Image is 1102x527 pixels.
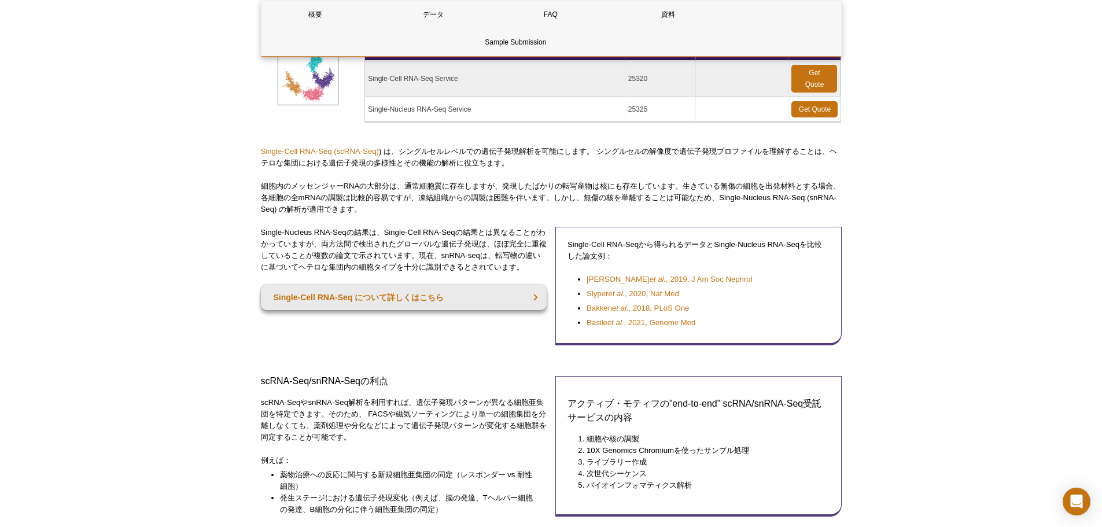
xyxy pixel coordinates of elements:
[614,1,723,28] a: 資料
[625,61,696,97] td: 25320
[791,65,837,93] a: Get Quote
[261,455,547,466] p: 例えば：
[261,180,842,215] p: 細胞内のメッセンジャーRNAの大部分は、通常細胞質に存在しますが、発現したばかりの転写産物は核にも存在しています。生きている無傷の細胞を出発材料とする場合、各細胞の全mRNAの調製は比較的容易で...
[791,101,838,117] a: Get Quote
[625,97,696,122] td: 25325
[608,289,625,298] em: et al.
[280,469,536,492] li: 薬物治療への反応に関与する新規細胞亜集団の同定（レスポンダー vs 耐性細胞）
[587,468,818,480] li: 次世代シーケンス
[587,456,818,468] li: ライブラリー作成
[612,304,629,312] em: et al.
[261,227,547,273] p: Single-Nucleus RNA-Seqの結果は、Single-Cell RNA-Seqの結果とは異なることがわかっていますが、両方法間で検出されたグローバルな遺伝子発現は、ほぼ完全に重複し...
[587,317,695,329] a: Basileet al., 2021, Genome Med
[261,146,842,169] p: ) は、シングルセルレベルでの遺伝子発現解析を可能にします。 シングルセルの解像度で遺伝子発現プロファイルを理解することは、ヘテロな集団における遺伝子発現の多様性とその機能の解析に役立ちます。
[365,61,625,97] td: Single-Cell RNA-Seq Service
[567,239,830,262] p: Single-Cell RNA-Seqから得られるデータとSingle-Nucleus RNA-Seqを比較した論文例：
[261,374,547,388] h3: scRNA-Seq/snRNA-Seqの利点
[587,288,679,300] a: Slyperet al., 2020, Nat Med
[261,397,547,443] p: scRNA-SeqやsnRNA-Seq解析を利用すれば、遺伝子発現パターンが異なる細胞亜集団を特定できます。そのため、 FACSや磁気ソーティングにより単一の細胞集団を分離しなくても、薬剤処理や...
[607,318,624,327] em: et al.
[587,274,753,285] a: [PERSON_NAME]et al., 2019, J Am Soc Nephrol
[379,1,488,28] a: データ
[261,28,771,56] a: Sample Submission
[261,147,379,156] a: Single-Cell RNA-Seq (scRNA-Seq)
[587,433,818,445] li: 細胞や核の調製
[496,1,605,28] a: FAQ
[587,445,818,456] li: 10X Genomics Chromiumを使ったサンプル処理
[567,397,830,425] h3: アクティブ・モティフの”end-to-end” scRNA/snRNA-Seq受託サービスの内容
[261,1,370,28] a: 概要
[261,285,547,310] a: Single-Cell RNA-Seq について詳しくはこちら
[1063,488,1090,515] div: Open Intercom Messenger
[587,480,818,491] li: バイオインフォマティクス解析
[278,45,338,105] img: scRNA-Seq Service
[280,492,536,515] li: 発生ステージにおける遺伝子発現変化（例えば、脳の発達、Tヘルパー細胞の発達、B細胞の分化に伴う細胞亜集団の同定）
[365,97,625,122] td: Single-Nucleus RNA-Seq Service
[649,275,666,283] em: et al.
[587,303,689,314] a: Bakkenet al., 2018, PLoS One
